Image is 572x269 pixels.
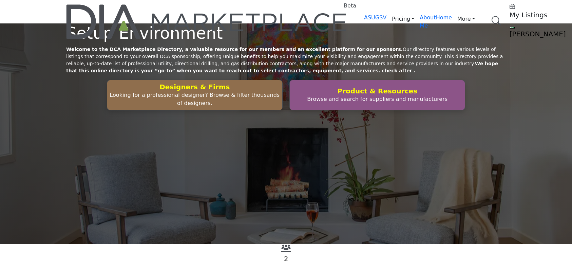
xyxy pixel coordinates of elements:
[484,12,506,30] a: Search
[107,80,283,110] button: Designers & Firms Looking for a professional designer? Browse & filter thousands of designers.
[420,14,436,29] a: About Me
[66,4,348,39] a: Beta
[510,26,515,29] button: Show hide supplier dropdown
[364,14,386,21] a: ASUGSV
[66,46,506,74] p: Our directory features various levels of listings that correspond to your overall DCA sponsorship...
[436,14,452,21] a: Home
[344,2,356,9] h6: Beta
[386,14,420,24] a: Pricing
[292,95,463,103] p: Browse and search for suppliers and manufacturers
[66,61,498,73] strong: We hope that this online directory is your “go-to” when you want to reach out to select contracto...
[281,246,291,253] a: View Recommenders
[289,80,465,110] button: Product & Resources Browse and search for suppliers and manufacturers
[66,47,403,52] strong: Welcome to the DCA Marketplace Directory, a valuable resource for our members and an excellent pl...
[292,87,463,95] h2: Product & Resources
[109,83,280,91] h2: Designers & Firms
[284,255,288,263] a: 2
[109,91,280,107] p: Looking for a professional designer? Browse & filter thousands of designers.
[452,14,480,24] a: More
[66,4,348,39] img: Site Logo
